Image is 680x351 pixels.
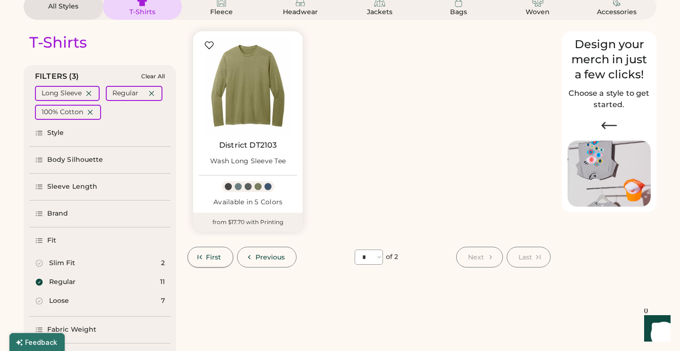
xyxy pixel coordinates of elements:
a: District DT2103 [219,141,277,150]
span: Last [518,254,532,260]
div: Woven [517,8,559,17]
div: All Styles [42,2,85,11]
div: Fit [47,236,56,245]
div: Long Sleeve [42,89,82,98]
div: 100% Cotton [42,108,83,117]
div: Accessories [595,8,638,17]
div: 7 [161,296,165,306]
div: FILTERS (3) [35,71,79,82]
div: 11 [160,277,165,287]
div: Body Silhouette [47,155,103,165]
h2: Choose a style to get started. [568,88,651,110]
button: Last [507,247,551,267]
div: T-Shirts [121,8,163,17]
div: from $17.70 with Printing [193,213,303,232]
iframe: Front Chat [635,309,676,349]
div: Loose [49,296,69,306]
div: Jackets [358,8,401,17]
div: Bags [437,8,480,17]
div: Fabric Weight [47,325,96,334]
div: Design your merch in just a few clicks! [568,37,651,82]
div: Slim Fit [49,259,75,268]
div: Brand [47,209,68,218]
div: 2 [161,259,165,268]
span: First [206,254,221,260]
div: of 2 [386,252,398,262]
div: Clear All [141,73,165,80]
div: Fleece [200,8,243,17]
div: Regular [49,277,76,287]
div: Regular [112,89,138,98]
img: Image of Lisa Congdon Eye Print on T-Shirt and Hat [568,141,651,207]
button: Next [456,247,502,267]
span: Next [468,254,484,260]
span: Previous [255,254,285,260]
div: Headwear [279,8,322,17]
div: Wash Long Sleeve Tee [210,157,286,166]
div: T-Shirts [29,33,87,52]
div: Style [47,128,64,138]
button: First [187,247,233,267]
div: Sleeve Length [47,182,97,192]
img: District DT2103 Wash Long Sleeve Tee [199,37,297,135]
button: Previous [237,247,297,267]
div: Available in 5 Colors [199,198,297,207]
